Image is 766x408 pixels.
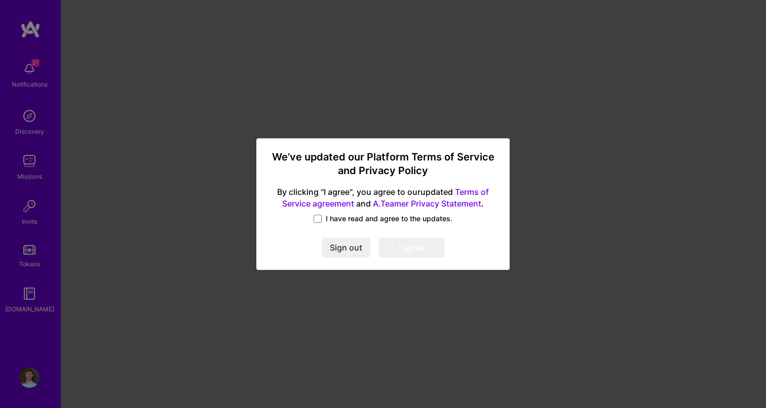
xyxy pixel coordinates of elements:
h3: We’ve updated our Platform Terms of Service and Privacy Policy [269,150,497,178]
button: Sign out [322,237,370,258]
span: I have read and agree to the updates. [326,214,452,224]
button: I agree [378,237,445,258]
span: By clicking "I agree", you agree to our updated and . [269,186,497,210]
a: A.Teamer Privacy Statement [373,198,481,209]
a: Terms of Service agreement [282,187,489,209]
